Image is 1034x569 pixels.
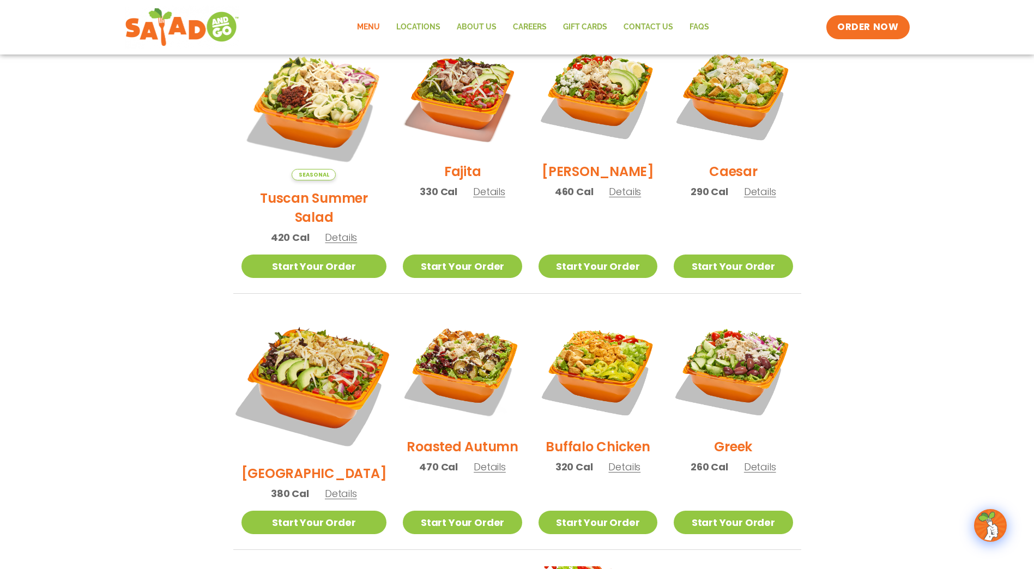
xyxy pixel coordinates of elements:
[539,35,657,154] img: Product photo for Cobb Salad
[449,15,505,40] a: About Us
[403,255,522,278] a: Start Your Order
[473,185,505,198] span: Details
[420,184,457,199] span: 330 Cal
[744,460,776,474] span: Details
[419,459,458,474] span: 470 Cal
[826,15,909,39] a: ORDER NOW
[241,464,387,483] h2: [GEOGRAPHIC_DATA]
[555,459,593,474] span: 320 Cal
[271,486,309,501] span: 380 Cal
[403,511,522,534] a: Start Your Order
[555,184,594,199] span: 460 Cal
[681,15,717,40] a: FAQs
[714,437,752,456] h2: Greek
[539,255,657,278] a: Start Your Order
[837,21,898,34] span: ORDER NOW
[388,15,449,40] a: Locations
[403,35,522,154] img: Product photo for Fajita Salad
[691,184,728,199] span: 290 Cal
[241,255,387,278] a: Start Your Order
[691,459,728,474] span: 260 Cal
[744,185,776,198] span: Details
[674,310,793,429] img: Product photo for Greek Salad
[555,15,615,40] a: GIFT CARDS
[539,310,657,429] img: Product photo for Buffalo Chicken Salad
[674,511,793,534] a: Start Your Order
[609,185,641,198] span: Details
[271,230,310,245] span: 420 Cal
[674,35,793,154] img: Product photo for Caesar Salad
[325,231,357,244] span: Details
[542,162,654,181] h2: [PERSON_NAME]
[615,15,681,40] a: Contact Us
[407,437,518,456] h2: Roasted Autumn
[349,15,388,40] a: Menu
[349,15,717,40] nav: Menu
[241,35,387,180] img: Product photo for Tuscan Summer Salad
[975,510,1006,541] img: wpChatIcon
[403,310,522,429] img: Product photo for Roasted Autumn Salad
[709,162,758,181] h2: Caesar
[228,298,399,468] img: Product photo for BBQ Ranch Salad
[241,511,387,534] a: Start Your Order
[505,15,555,40] a: Careers
[608,460,640,474] span: Details
[444,162,481,181] h2: Fajita
[125,5,240,49] img: new-SAG-logo-768×292
[674,255,793,278] a: Start Your Order
[241,189,387,227] h2: Tuscan Summer Salad
[325,487,357,500] span: Details
[474,460,506,474] span: Details
[546,437,650,456] h2: Buffalo Chicken
[292,169,336,180] span: Seasonal
[539,511,657,534] a: Start Your Order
